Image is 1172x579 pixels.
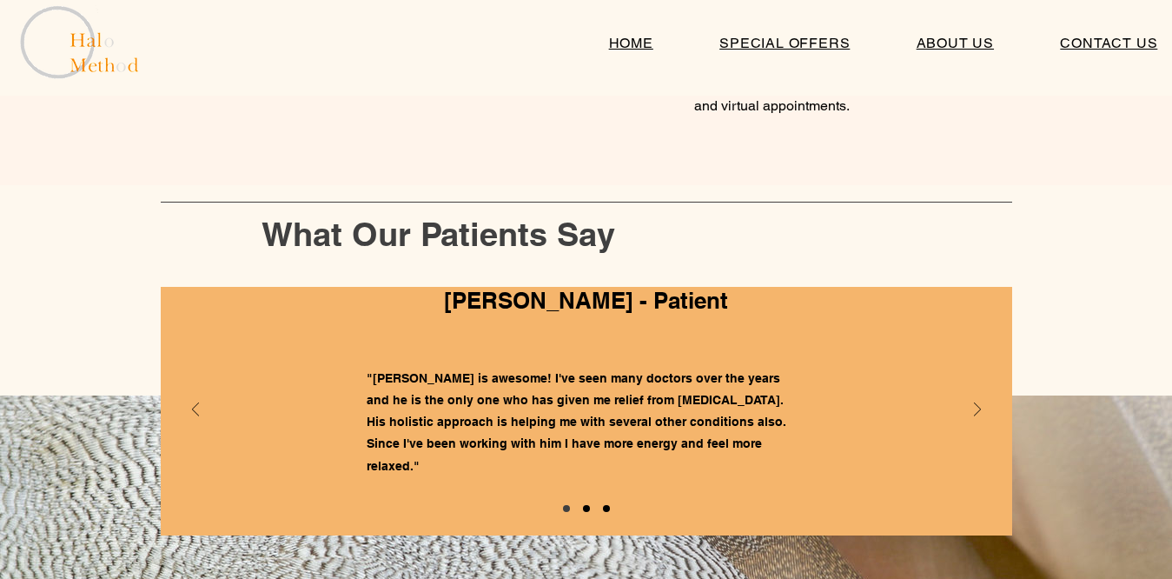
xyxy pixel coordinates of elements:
span: ABOUT US [917,35,994,51]
span: HOME [609,35,653,51]
a: Section3SlideShowItem2MediaImage1 [583,505,590,512]
span: [PERSON_NAME] - Patient [444,287,728,314]
span: "[PERSON_NAME] is awesome! I've seen many doctors over the years and he is the only one who has g... [367,371,786,473]
span: What Our Patients Say [262,214,615,254]
span: SPECIAL OFFERS [719,35,850,51]
nav: Slides [556,505,616,512]
button: Next [974,403,981,419]
button: Previous [192,403,199,419]
a: SPECIAL OFFERS [690,26,880,60]
span: CONTACT US [1060,35,1157,51]
div: Slideshow [161,287,1012,536]
a: ABOUT US [887,26,1024,60]
a: Section3SlideShowItem3MediaImage1 [603,505,610,512]
a: HOME [579,26,684,60]
a: Section3SlideShowItem1MediaImage1 [563,505,570,512]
